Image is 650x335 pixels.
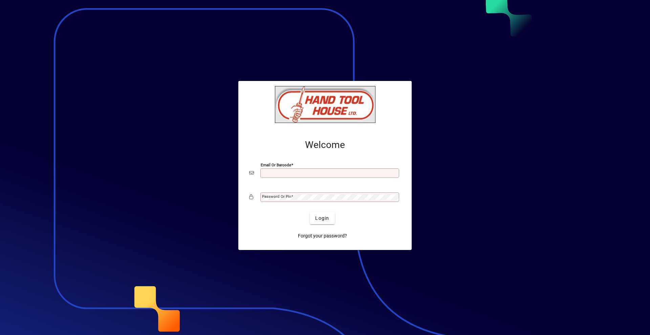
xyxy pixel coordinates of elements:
mat-label: Email or Barcode [261,163,291,167]
mat-label: Password or Pin [262,194,291,199]
a: Forgot your password? [295,230,350,242]
span: Login [315,215,329,222]
h2: Welcome [249,139,401,151]
span: Forgot your password? [298,232,347,239]
button: Login [310,212,334,224]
